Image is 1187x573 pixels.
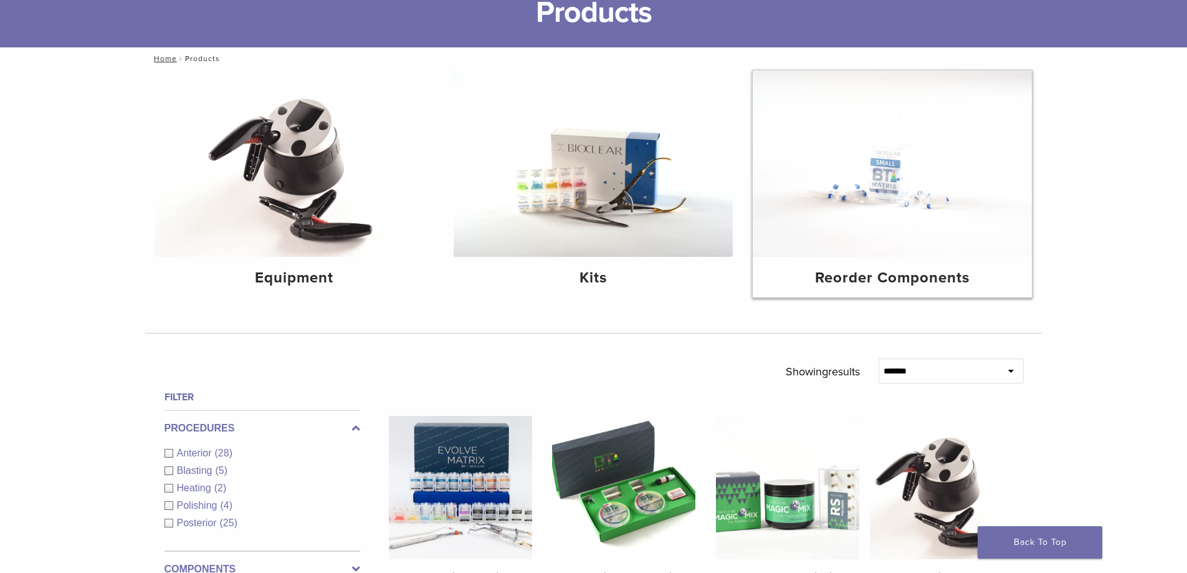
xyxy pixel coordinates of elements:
[177,465,216,476] span: Blasting
[164,390,360,405] h4: Filter
[145,47,1042,70] nav: Products
[165,267,424,289] h4: Equipment
[164,421,360,436] label: Procedures
[177,500,221,511] span: Polishing
[220,518,237,528] span: (25)
[214,483,227,493] span: (2)
[763,267,1022,289] h4: Reorder Components
[464,267,723,289] h4: Kits
[870,416,1013,559] img: HeatSync Kit
[215,448,232,458] span: (28)
[786,359,860,385] p: Showing results
[220,500,232,511] span: (4)
[454,70,733,297] a: Kits
[177,518,220,528] span: Posterior
[753,70,1032,297] a: Reorder Components
[978,526,1102,559] a: Back To Top
[552,416,695,559] img: Black Triangle (BT) Kit
[150,54,177,63] a: Home
[155,70,434,297] a: Equipment
[716,416,859,559] img: Rockstar (RS) Polishing Kit
[753,70,1032,257] img: Reorder Components
[215,465,227,476] span: (5)
[155,70,434,257] img: Equipment
[177,483,214,493] span: Heating
[389,416,532,559] img: Evolve All-in-One Kit
[177,55,185,62] span: /
[454,70,733,257] img: Kits
[177,448,215,458] span: Anterior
